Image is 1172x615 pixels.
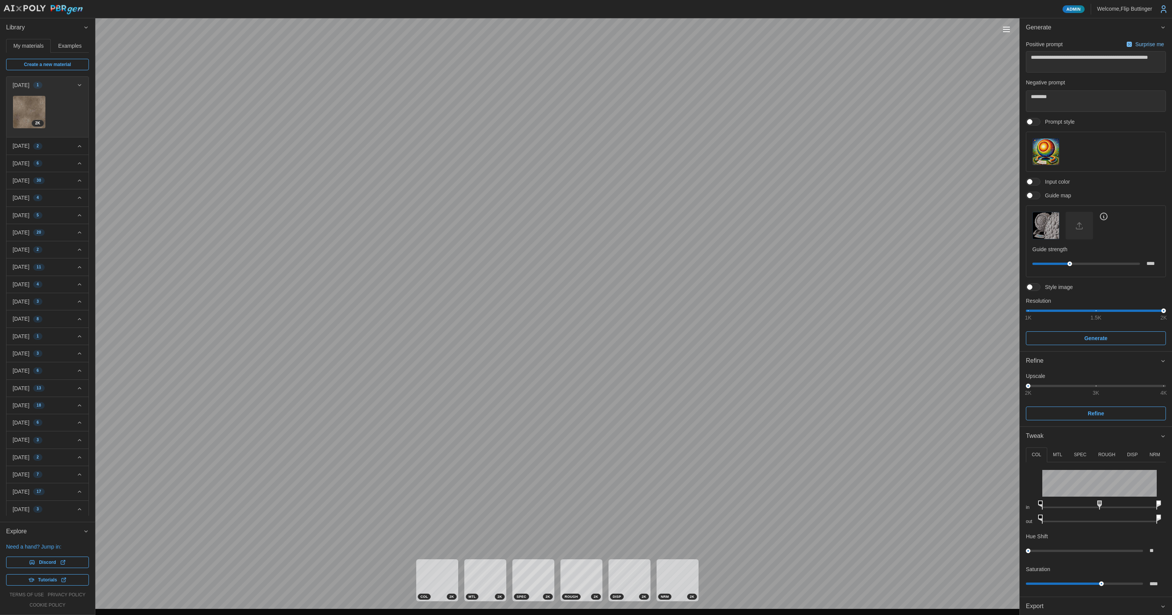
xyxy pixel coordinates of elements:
[6,328,89,345] button: [DATE]1
[13,315,29,323] p: [DATE]
[6,59,89,70] a: Create a new material
[6,224,89,241] button: [DATE]20
[1097,5,1152,13] p: Welcome, Flip Buttinger
[13,246,29,253] p: [DATE]
[6,522,83,541] span: Explore
[1020,370,1172,426] div: Refine
[6,501,89,518] button: [DATE]3
[13,402,29,409] p: [DATE]
[37,437,39,443] span: 3
[38,575,57,585] span: Tutorials
[1020,427,1172,446] button: Tweak
[6,276,89,293] button: [DATE]4
[1033,139,1059,165] img: Prompt style
[37,264,41,270] span: 11
[37,160,39,166] span: 6
[6,483,89,500] button: [DATE]17
[468,594,476,599] span: MTL
[37,506,39,512] span: 3
[13,177,29,184] p: [DATE]
[1026,407,1166,420] button: Refine
[13,350,29,357] p: [DATE]
[37,143,39,149] span: 2
[6,94,89,137] div: [DATE]1
[1088,407,1104,420] span: Refine
[517,594,526,599] span: SPEC
[1033,212,1059,239] img: Guide map
[1020,37,1172,351] div: Generate
[1026,533,1048,540] p: Hue Shift
[6,574,89,586] a: Tutorials
[29,602,65,609] a: cookie policy
[1026,427,1160,446] span: Tweak
[420,594,428,599] span: COL
[1026,372,1166,380] p: Upscale
[6,77,89,94] button: [DATE]1
[13,454,29,461] p: [DATE]
[6,431,89,448] button: [DATE]3
[24,59,71,70] span: Create a new material
[6,345,89,362] button: [DATE]3
[37,402,41,408] span: 18
[1026,504,1036,511] p: in
[48,592,85,598] a: privacy policy
[37,368,39,374] span: 6
[1026,40,1063,48] p: Positive prompt
[6,172,89,189] button: [DATE]30
[1127,452,1138,458] p: DISP
[1020,446,1172,597] div: Tweak
[37,299,39,305] span: 3
[37,471,39,478] span: 7
[1040,283,1073,291] span: Style image
[37,385,41,391] span: 13
[13,367,29,374] p: [DATE]
[37,281,39,287] span: 4
[6,258,89,275] button: [DATE]11
[13,384,29,392] p: [DATE]
[37,316,39,322] span: 8
[13,211,29,219] p: [DATE]
[1026,518,1036,525] p: out
[13,194,29,202] p: [DATE]
[13,281,29,288] p: [DATE]
[13,471,29,478] p: [DATE]
[1084,332,1108,345] span: Generate
[1066,6,1080,13] span: Admin
[6,397,89,414] button: [DATE]18
[1026,18,1160,37] span: Generate
[690,594,694,599] span: 2 K
[37,333,39,339] span: 1
[58,43,82,48] span: Examples
[661,594,669,599] span: NRM
[37,229,41,236] span: 20
[6,380,89,397] button: [DATE]13
[1020,352,1172,370] button: Refine
[13,263,29,271] p: [DATE]
[37,454,39,460] span: 2
[13,96,45,128] img: n27nmqgM1d8o83DqMg1x
[1124,39,1166,50] button: Surprise me
[1032,212,1059,239] button: Guide map
[13,81,29,89] p: [DATE]
[1032,245,1159,253] p: Guide strength
[6,189,89,206] button: [DATE]4
[449,594,454,599] span: 2 K
[6,543,89,550] p: Need a hand? Jump in:
[37,82,39,88] span: 1
[13,142,29,150] p: [DATE]
[1040,178,1070,186] span: Input color
[13,333,29,340] p: [DATE]
[13,436,29,444] p: [DATE]
[6,362,89,379] button: [DATE]6
[37,489,41,495] span: 17
[13,505,29,513] p: [DATE]
[3,5,83,15] img: AIxPoly PBRgen
[6,310,89,327] button: [DATE]8
[6,414,89,431] button: [DATE]6
[1040,118,1075,126] span: Prompt style
[37,195,39,201] span: 4
[1040,192,1071,199] span: Guide map
[1074,452,1087,458] p: SPEC
[35,120,40,126] span: 2 K
[13,160,29,167] p: [DATE]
